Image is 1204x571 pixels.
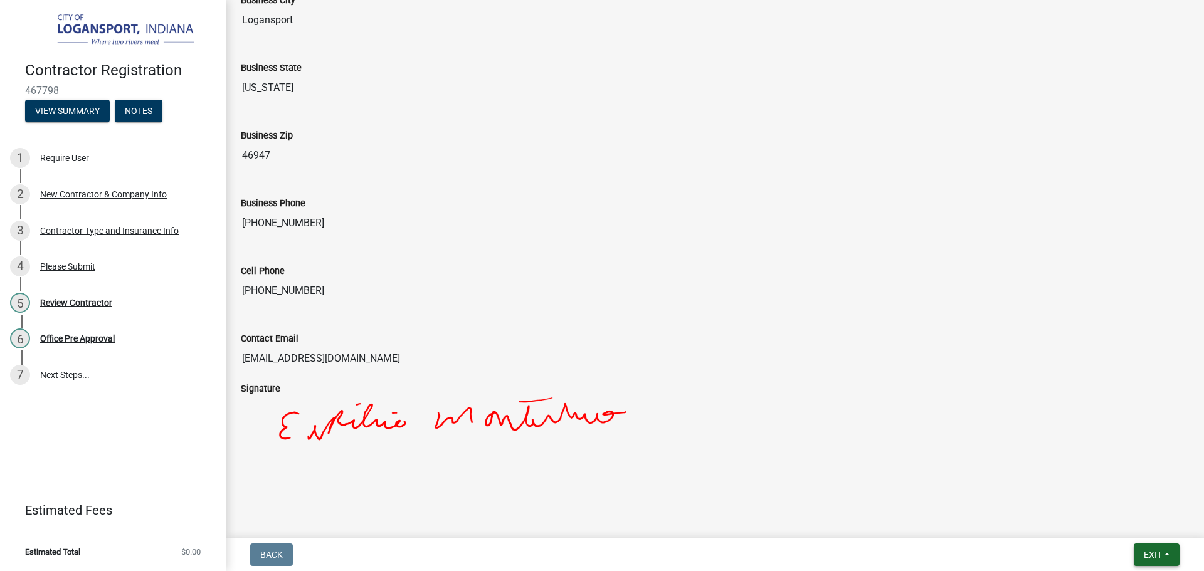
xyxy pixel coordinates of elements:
[181,548,201,556] span: $0.00
[250,543,293,566] button: Back
[25,61,216,80] h4: Contractor Registration
[10,365,30,385] div: 7
[241,199,305,208] label: Business Phone
[260,550,283,560] span: Back
[241,396,888,459] img: 8ePd2HAAAABklEQVQDAIP2ZAT+OxdjAAAAAElFTkSuQmCC
[1144,550,1162,560] span: Exit
[115,107,162,117] wm-modal-confirm: Notes
[10,498,206,523] a: Estimated Fees
[25,85,201,97] span: 467798
[10,256,30,276] div: 4
[25,107,110,117] wm-modal-confirm: Summary
[25,100,110,122] button: View Summary
[241,132,293,140] label: Business Zip
[25,13,206,48] img: City of Logansport, Indiana
[40,334,115,343] div: Office Pre Approval
[10,328,30,348] div: 6
[25,548,80,556] span: Estimated Total
[10,293,30,313] div: 5
[241,267,285,276] label: Cell Phone
[1134,543,1180,566] button: Exit
[40,190,167,199] div: New Contractor & Company Info
[10,184,30,204] div: 2
[40,262,95,271] div: Please Submit
[40,154,89,162] div: Require User
[241,64,302,73] label: Business State
[241,335,298,343] label: Contact Email
[241,385,280,394] label: Signature
[40,298,112,307] div: Review Contractor
[10,221,30,241] div: 3
[40,226,179,235] div: Contractor Type and Insurance Info
[115,100,162,122] button: Notes
[10,148,30,168] div: 1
